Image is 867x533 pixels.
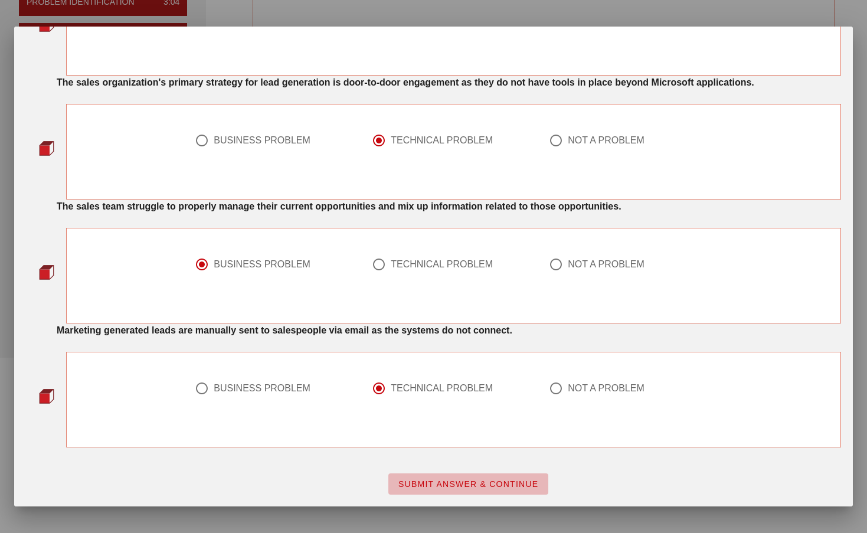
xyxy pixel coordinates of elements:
[388,473,548,495] button: SUBMIT ANSWER & CONTINUE
[214,135,310,146] div: BUSINESS PROBLEM
[57,77,754,87] strong: The sales organization's primary strategy for lead generation is door-to-door engagement as they ...
[391,382,493,394] div: TECHNICAL PROBLEM
[214,382,310,394] div: BUSINESS PROBLEM
[391,135,493,146] div: TECHNICAL PROBLEM
[57,325,512,335] strong: Marketing generated leads are manually sent to salespeople via email as the systems do not connect.
[57,201,621,211] strong: The sales team struggle to properly manage their current opportunities and mix up information rel...
[568,259,644,270] div: NOT A PROBLEM
[39,388,54,404] img: question-bullet-actve.png
[391,259,493,270] div: TECHNICAL PROBLEM
[214,259,310,270] div: BUSINESS PROBLEM
[39,264,54,280] img: question-bullet-actve.png
[398,479,539,489] span: SUBMIT ANSWER & CONTINUE
[39,140,54,156] img: question-bullet-actve.png
[568,382,644,394] div: NOT A PROBLEM
[568,135,644,146] div: NOT A PROBLEM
